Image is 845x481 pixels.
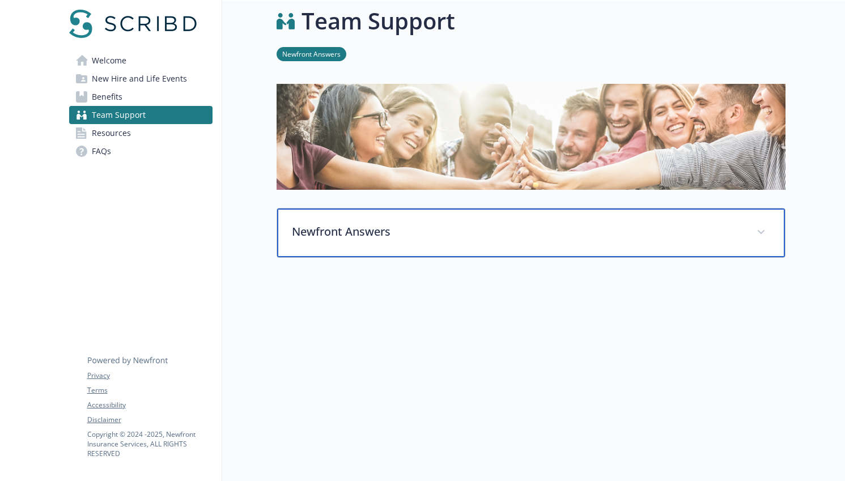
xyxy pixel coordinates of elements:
a: FAQs [69,142,213,160]
a: Welcome [69,52,213,70]
a: Privacy [87,371,212,381]
a: Terms [87,385,212,395]
a: Resources [69,124,213,142]
a: Team Support [69,106,213,124]
div: Newfront Answers [277,208,785,257]
a: Newfront Answers [277,48,346,59]
h1: Team Support [302,4,455,38]
a: New Hire and Life Events [69,70,213,88]
img: team support page banner [277,84,785,190]
span: Team Support [92,106,146,124]
a: Benefits [69,88,213,106]
p: Copyright © 2024 - 2025 , Newfront Insurance Services, ALL RIGHTS RESERVED [87,429,212,458]
span: New Hire and Life Events [92,70,187,88]
p: Newfront Answers [292,223,743,240]
span: Benefits [92,88,122,106]
span: Welcome [92,52,126,70]
span: FAQs [92,142,111,160]
a: Disclaimer [87,415,212,425]
a: Accessibility [87,400,212,410]
span: Resources [92,124,131,142]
